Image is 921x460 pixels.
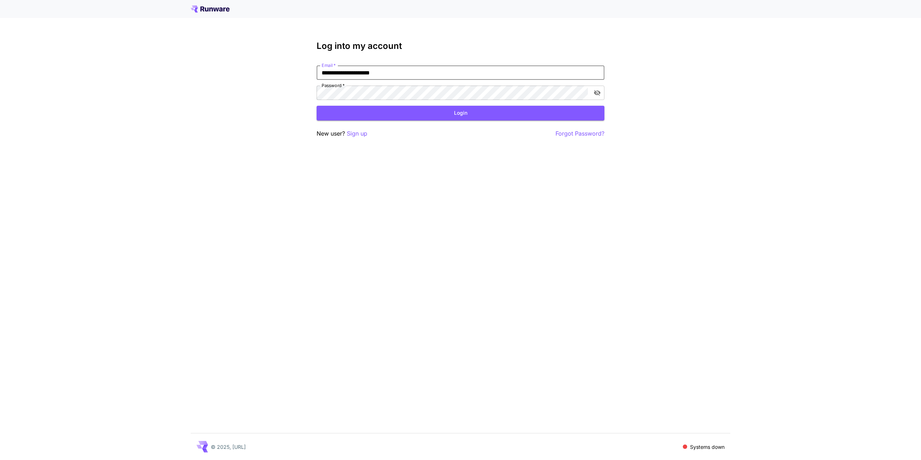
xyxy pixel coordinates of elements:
button: Forgot Password? [555,129,604,138]
button: Sign up [347,129,367,138]
p: New user? [317,129,367,138]
p: Systems down [690,443,725,451]
label: Email [322,62,336,68]
button: Login [317,106,604,120]
h3: Log into my account [317,41,604,51]
button: toggle password visibility [591,86,604,99]
label: Password [322,82,345,88]
p: © 2025, [URL] [211,443,246,451]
